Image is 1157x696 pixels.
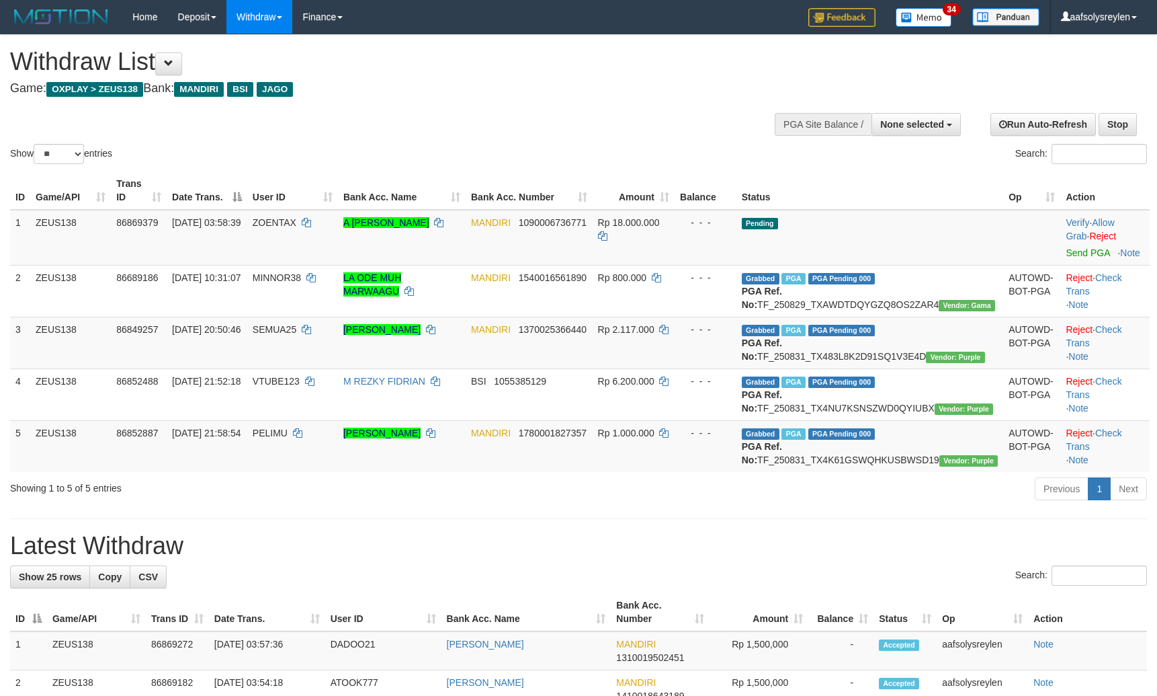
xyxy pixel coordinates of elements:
th: ID [10,171,30,210]
th: Op: activate to sort column ascending [937,593,1028,631]
a: Check Trans [1066,272,1121,297]
span: MINNOR38 [253,272,301,283]
div: - - - [680,375,731,388]
a: Reject [1066,428,1092,438]
span: Copy 1780001827357 to clipboard [519,428,587,438]
div: PGA Site Balance / [775,113,871,136]
span: MANDIRI [616,639,656,650]
span: Copy 1540016561890 to clipboard [519,272,587,283]
div: - - - [680,323,731,336]
b: PGA Ref. No: [742,389,782,414]
span: MANDIRI [616,677,656,688]
th: Game/API: activate to sort column ascending [30,171,111,210]
span: ZOENTAX [253,217,296,228]
span: [DATE] 10:31:07 [172,272,241,283]
div: - - - [680,216,731,229]
a: 1 [1088,477,1111,500]
span: [DATE] 20:50:46 [172,324,241,335]
span: VTUBE123 [253,376,300,387]
span: OXPLAY > ZEUS138 [46,82,143,97]
span: Vendor URL: https://trx4.1velocity.biz [939,455,998,467]
th: Amount: activate to sort column ascending [710,593,808,631]
a: Note [1068,299,1088,310]
th: Action [1028,593,1147,631]
th: User ID: activate to sort column ascending [247,171,338,210]
a: Send PGA [1066,247,1109,258]
a: Copy [89,566,130,588]
select: Showentries [34,144,84,164]
div: - - - [680,271,731,284]
span: JAGO [257,82,293,97]
th: Date Trans.: activate to sort column descending [167,171,247,210]
a: Note [1033,677,1054,688]
span: MANDIRI [174,82,224,97]
label: Search: [1015,566,1147,586]
span: Copy 1370025366440 to clipboard [519,324,587,335]
td: TF_250831_TX4K61GSWQHKUSBWSD19 [736,420,1003,472]
span: [DATE] 21:52:18 [172,376,241,387]
th: User ID: activate to sort column ascending [325,593,441,631]
span: PGA Pending [808,273,875,284]
span: Marked by aafsreyleap [781,325,805,336]
span: PGA Pending [808,377,875,388]
a: Note [1120,247,1140,258]
th: Op: activate to sort column ascending [1003,171,1060,210]
th: Balance [675,171,736,210]
h1: Latest Withdraw [10,533,1147,559]
td: TF_250831_TX483L8K2D91SQ1V3E4D [736,317,1003,369]
th: Action [1060,171,1150,210]
td: 1 [10,631,47,670]
span: Marked by aafsolysreylen [781,377,805,388]
span: PGA Pending [808,428,875,440]
span: 86689186 [116,272,158,283]
span: 34 [943,3,961,15]
th: Bank Acc. Number: activate to sort column ascending [611,593,710,631]
span: BSI [227,82,253,97]
span: Copy [98,572,122,582]
td: ZEUS138 [30,369,111,420]
span: Grabbed [742,325,779,336]
th: Bank Acc. Name: activate to sort column ascending [338,171,466,210]
div: Showing 1 to 5 of 5 entries [10,476,472,495]
h1: Withdraw List [10,48,758,75]
a: Note [1068,351,1088,362]
a: Check Trans [1066,324,1121,348]
td: - [808,631,873,670]
span: BSI [471,376,486,387]
td: 86869272 [146,631,209,670]
td: ZEUS138 [30,210,111,266]
span: Marked by aafkaynarin [781,273,805,284]
span: Rp 1.000.000 [598,428,654,438]
td: ZEUS138 [47,631,146,670]
span: MANDIRI [471,324,511,335]
span: Accepted [879,678,919,689]
a: [PERSON_NAME] [343,324,421,335]
td: TF_250831_TX4NU7KSNSZWD0QYIUBX [736,369,1003,420]
a: CSV [130,566,167,588]
td: 2 [10,265,30,317]
td: ZEUS138 [30,265,111,317]
a: Previous [1035,477,1088,500]
th: Status [736,171,1003,210]
img: Button%20Memo.svg [896,8,952,27]
label: Search: [1015,144,1147,164]
span: Marked by aafsolysreylen [781,428,805,440]
a: Reject [1066,376,1092,387]
th: Trans ID: activate to sort column ascending [146,593,209,631]
span: Copy 1310019502451 to clipboard [616,652,684,663]
td: [DATE] 03:57:36 [209,631,325,670]
td: AUTOWD-BOT-PGA [1003,369,1060,420]
td: TF_250829_TXAWDTDQYGZQ8OS2ZAR4 [736,265,1003,317]
td: 5 [10,420,30,472]
span: Pending [742,218,778,229]
a: Reject [1066,324,1092,335]
td: ZEUS138 [30,317,111,369]
span: 86852488 [116,376,158,387]
a: Note [1068,403,1088,414]
span: [DATE] 21:58:54 [172,428,241,438]
span: Copy 1055385129 to clipboard [494,376,546,387]
span: 86869379 [116,217,158,228]
span: PELIMU [253,428,288,438]
a: Run Auto-Refresh [990,113,1096,136]
th: Game/API: activate to sort column ascending [47,593,146,631]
